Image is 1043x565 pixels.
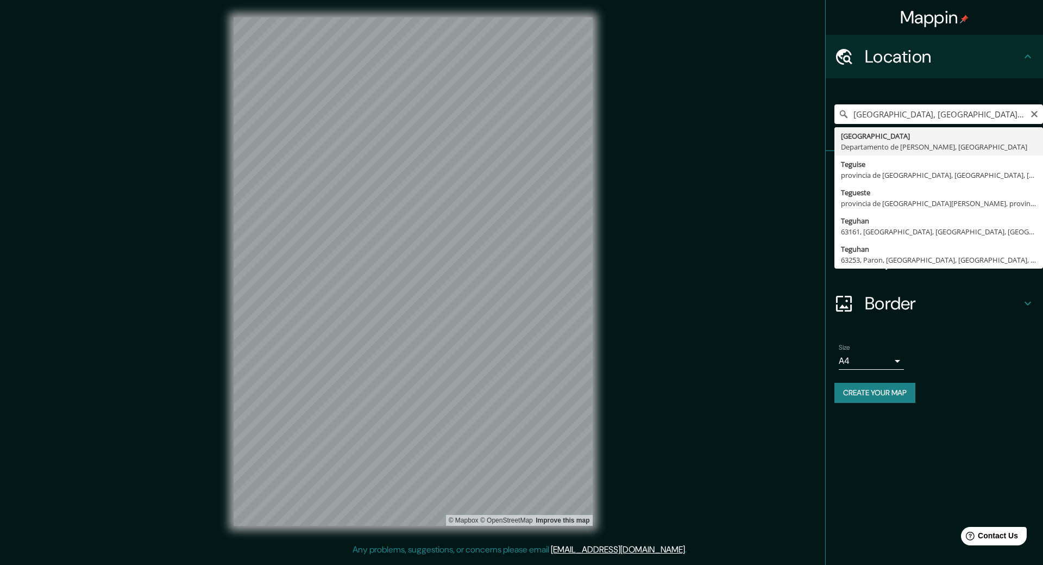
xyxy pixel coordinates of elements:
a: [EMAIL_ADDRESS][DOMAIN_NAME] [551,544,685,555]
h4: Mappin [900,7,969,28]
div: provincia de [GEOGRAPHIC_DATA], [GEOGRAPHIC_DATA], [GEOGRAPHIC_DATA] [841,170,1036,181]
div: Teguise [841,159,1036,170]
div: Teguhan [841,215,1036,226]
iframe: Help widget launcher [946,523,1031,553]
div: Location [826,35,1043,78]
div: Style [826,195,1043,238]
div: A4 [839,352,904,370]
p: Any problems, suggestions, or concerns please email . [353,543,687,556]
div: Border [826,282,1043,325]
div: 63253, Paron, [GEOGRAPHIC_DATA], [GEOGRAPHIC_DATA], [GEOGRAPHIC_DATA] [841,254,1036,265]
img: pin-icon.png [960,15,969,23]
div: Tegueste [841,187,1036,198]
div: Pins [826,151,1043,195]
div: Layout [826,238,1043,282]
input: Pick your city or area [834,104,1043,124]
button: Clear [1030,108,1039,119]
canvas: Map [234,17,593,526]
button: Create your map [834,383,915,403]
a: OpenStreetMap [480,517,533,524]
h4: Location [865,46,1021,67]
div: 63161, [GEOGRAPHIC_DATA], [GEOGRAPHIC_DATA], [GEOGRAPHIC_DATA], [GEOGRAPHIC_DATA] [841,226,1036,237]
div: [GEOGRAPHIC_DATA] [841,131,1036,141]
a: Map feedback [536,517,589,524]
h4: Border [865,293,1021,314]
div: Departamento de [PERSON_NAME], [GEOGRAPHIC_DATA] [841,141,1036,152]
a: Mapbox [449,517,479,524]
label: Size [839,343,850,352]
div: . [688,543,690,556]
h4: Layout [865,249,1021,271]
div: . [687,543,688,556]
div: Teguhan [841,244,1036,254]
div: provincia de [GEOGRAPHIC_DATA][PERSON_NAME], provincia de [GEOGRAPHIC_DATA][PERSON_NAME], [GEOGRA... [841,198,1036,209]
